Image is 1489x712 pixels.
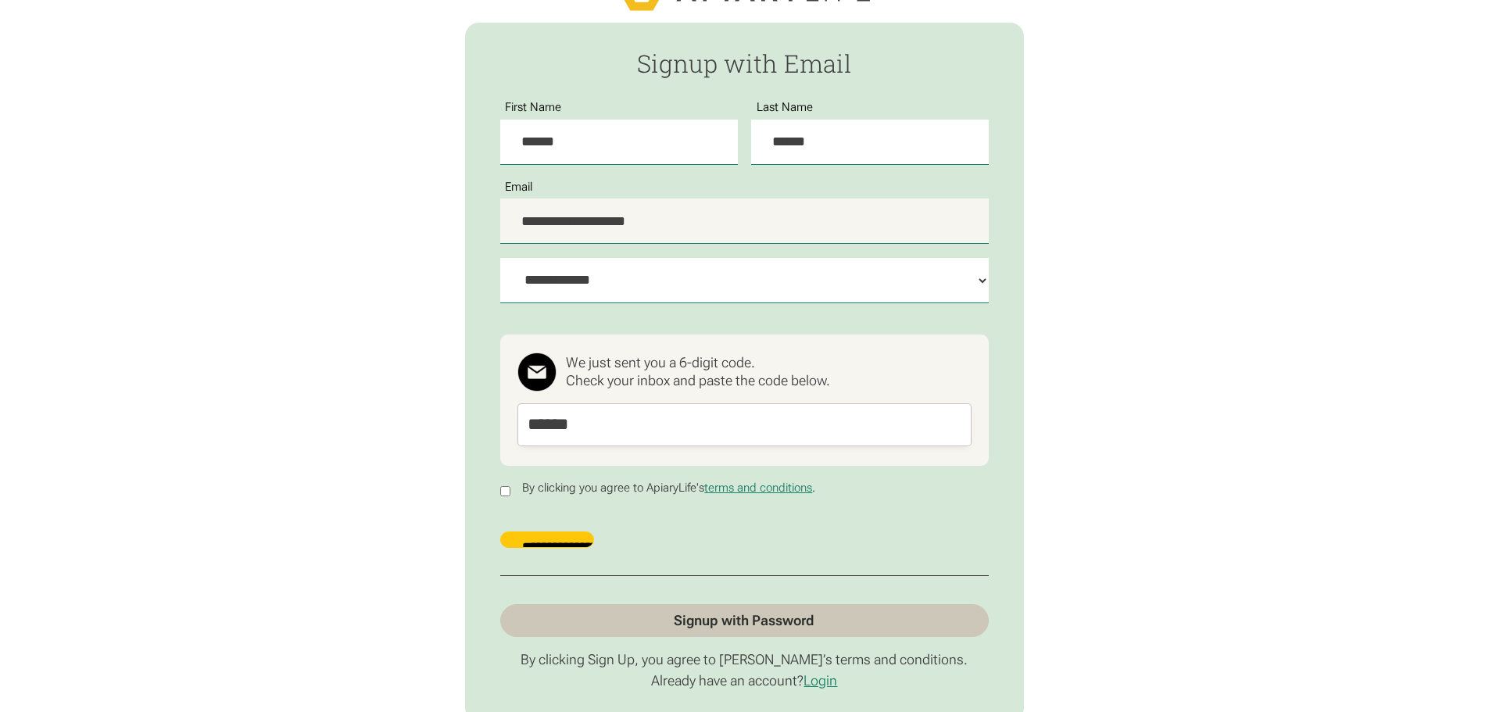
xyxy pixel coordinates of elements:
[804,672,837,689] a: Login
[704,481,812,495] a: terms and conditions
[500,101,568,114] label: First Name
[500,50,989,77] h2: Signup with Email
[500,604,989,637] a: Signup with Password
[751,101,819,114] label: Last Name
[500,181,539,194] label: Email
[517,481,822,495] p: By clicking you agree to ApiaryLife's .
[500,672,989,689] p: Already have an account?
[500,651,989,668] p: By clicking Sign Up, you agree to [PERSON_NAME]’s terms and conditions.
[566,354,830,389] div: We just sent you a 6-digit code. Check your inbox and paste the code below.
